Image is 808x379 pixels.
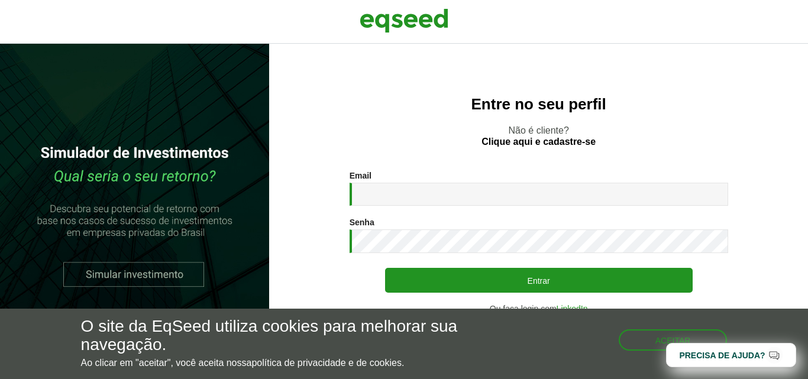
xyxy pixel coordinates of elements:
h5: O site da EqSeed utiliza cookies para melhorar sua navegação. [81,318,469,354]
a: política de privacidade e de cookies [251,358,402,368]
a: LinkedIn [557,305,588,313]
h2: Entre no seu perfil [293,96,784,113]
p: Ao clicar em "aceitar", você aceita nossa . [81,357,469,368]
img: EqSeed Logo [360,6,448,35]
button: Entrar [385,268,693,293]
div: Ou faça login com [350,305,728,313]
button: Aceitar [619,329,728,351]
label: Email [350,171,371,180]
a: Clique aqui e cadastre-se [481,137,596,147]
label: Senha [350,218,374,226]
p: Não é cliente? [293,125,784,147]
